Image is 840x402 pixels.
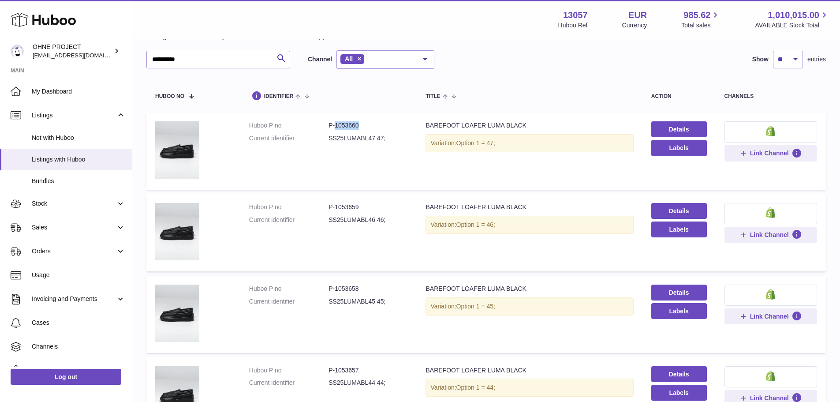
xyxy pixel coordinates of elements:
[651,121,707,137] a: Details
[155,285,199,342] img: BAREFOOT LOAFER LUMA BLACK
[768,9,819,21] span: 1,010,015.00
[651,385,707,401] button: Labels
[11,369,121,385] a: Log out
[807,55,826,64] span: entries
[651,303,707,319] button: Labels
[32,155,125,164] span: Listings with Huboo
[651,140,707,156] button: Labels
[32,199,116,208] span: Stock
[724,308,817,324] button: Link Channel
[558,21,588,30] div: Huboo Ref
[766,289,775,300] img: shopify-small.png
[755,9,829,30] a: 1,010,015.00 AVAILABLE Stock Total
[155,94,184,99] span: Huboo no
[651,94,707,99] div: action
[651,222,707,237] button: Labels
[32,366,125,375] span: Settings
[329,203,408,211] dd: P-1053659
[456,303,495,310] span: Option 1 = 45;
[426,203,633,211] div: BAREFOOT LOAFER LUMA BLACK
[681,21,721,30] span: Total sales
[724,227,817,243] button: Link Channel
[426,94,440,99] span: title
[249,134,329,143] dt: Current identifier
[329,121,408,130] dd: P-1053660
[308,55,332,64] label: Channel
[249,121,329,130] dt: Huboo P no
[249,366,329,375] dt: Huboo P no
[681,9,721,30] a: 985.62 Total sales
[264,94,294,99] span: identifier
[155,203,199,260] img: BAREFOOT LOAFER LUMA BLACK
[456,221,495,228] span: Option 1 = 46;
[32,87,125,96] span: My Dashboard
[249,285,329,293] dt: Huboo P no
[329,134,408,143] dd: SS25LUMABL47 47;
[329,216,408,224] dd: SS25LUMABL46 46;
[755,21,829,30] span: AVAILABLE Stock Total
[11,45,24,58] img: internalAdmin-13057@internal.huboo.com
[249,203,329,211] dt: Huboo P no
[249,297,329,306] dt: Current identifier
[32,342,125,351] span: Channels
[32,295,116,303] span: Invoicing and Payments
[32,111,116,120] span: Listings
[750,394,789,402] span: Link Channel
[32,247,116,255] span: Orders
[32,177,125,185] span: Bundles
[750,231,789,239] span: Link Channel
[33,52,130,59] span: [EMAIL_ADDRESS][DOMAIN_NAME]
[724,94,817,99] div: channels
[628,9,647,21] strong: EUR
[683,9,710,21] span: 985.62
[329,297,408,306] dd: SS25LUMABL45 45;
[651,203,707,219] a: Details
[329,379,408,387] dd: SS25LUMABL44 44;
[329,285,408,293] dd: P-1053658
[426,366,633,375] div: BAREFOOT LOAFER LUMA BLACK
[766,371,775,381] img: shopify-small.png
[426,121,633,130] div: BAREFOOT LOAFER LUMA BLACK
[752,55,769,64] label: Show
[456,384,495,391] span: Option 1 = 44;
[426,216,633,234] div: Variation:
[750,312,789,320] span: Link Channel
[426,285,633,293] div: BAREFOOT LOAFER LUMA BLACK
[345,55,353,62] span: All
[622,21,647,30] div: Currency
[426,134,633,152] div: Variation:
[651,285,707,301] a: Details
[456,139,495,147] span: Option 1 = 47;
[32,134,125,142] span: Not with Huboo
[33,43,112,60] div: OHNE PROJECT
[249,216,329,224] dt: Current identifier
[766,126,775,136] img: shopify-small.png
[32,319,125,327] span: Cases
[766,207,775,218] img: shopify-small.png
[32,271,125,279] span: Usage
[329,366,408,375] dd: P-1053657
[563,9,588,21] strong: 13057
[32,223,116,232] span: Sales
[426,297,633,316] div: Variation:
[249,379,329,387] dt: Current identifier
[651,366,707,382] a: Details
[724,145,817,161] button: Link Channel
[155,121,199,179] img: BAREFOOT LOAFER LUMA BLACK
[426,379,633,397] div: Variation:
[750,149,789,157] span: Link Channel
